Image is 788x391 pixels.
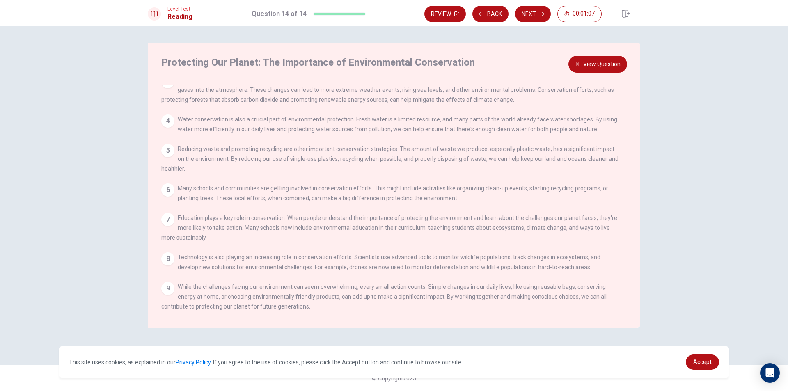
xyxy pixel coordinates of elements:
h4: Protecting Our Planet: The Importance of Environmental Conservation [161,56,618,69]
button: View Question [568,56,627,73]
button: 00:01:07 [557,6,602,22]
span: Many schools and communities are getting involved in conservation efforts. This might include act... [178,185,608,201]
span: Education plays a key role in conservation. When people understand the importance of protecting t... [161,215,617,241]
div: 9 [161,282,174,295]
button: Next [515,6,551,22]
div: Open Intercom Messenger [760,363,780,383]
span: Level Test [167,6,192,12]
button: Review [424,6,466,22]
button: Back [472,6,509,22]
h1: Question 14 of 14 [252,9,307,19]
span: Technology is also playing an increasing role in conservation efforts. Scientists use advanced to... [178,254,600,270]
a: Privacy Policy [176,359,211,366]
div: 4 [161,114,174,128]
span: Accept [693,359,712,365]
div: 8 [161,252,174,265]
a: dismiss cookie message [686,354,719,370]
span: © Copyright 2025 [372,375,416,382]
span: While the challenges facing our environment can seem overwhelming, every small action counts. Sim... [161,284,607,310]
span: Water conservation is also a crucial part of environmental protection. Fresh water is a limited r... [178,116,617,133]
span: Reducing waste and promoting recycling are other important conservation strategies. The amount of... [161,146,618,172]
span: This site uses cookies, as explained in our . If you agree to the use of cookies, please click th... [69,359,463,366]
span: Another important aspect of conservation is addressing climate change. The Earth's climate is cha... [161,77,614,103]
h1: Reading [167,12,192,22]
div: 7 [161,213,174,226]
span: 00:01:07 [573,11,595,17]
div: cookieconsent [59,346,729,378]
div: 5 [161,144,174,157]
div: 6 [161,183,174,197]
